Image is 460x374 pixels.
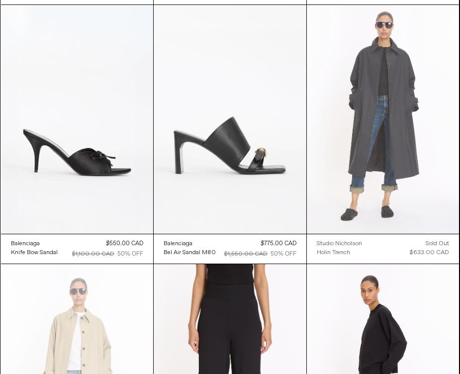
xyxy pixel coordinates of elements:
[11,239,58,248] a: Balenciaga
[1,5,154,234] img: Balenciaga Knife Bow Sandal
[271,250,296,259] div: 50% OFF
[164,249,216,257] div: Bel Air Sandal M80
[106,239,143,248] div: $550.00 CAD
[307,5,460,234] img: Studio Nicholson Holin Trench
[154,5,306,234] img: Balenciaga Bel Air Sandal
[261,239,296,248] div: $775.00 CAD
[164,240,192,248] div: Balenciaga
[164,239,216,248] a: Balenciaga
[410,248,449,257] div: $633.00 CAD
[11,248,58,257] a: Knife Bow Sandal
[317,239,362,248] a: Studio Nicholson
[224,250,268,259] div: $1,550.00 CAD
[426,239,449,248] div: Sold out
[11,249,58,257] div: Knife Bow Sandal
[317,240,362,248] div: Studio Nicholson
[317,249,350,257] div: Holin Trench
[72,250,114,259] div: $1,100.00 CAD
[164,248,216,257] a: Bel Air Sandal M80
[317,248,362,257] a: Holin Trench
[117,250,143,259] div: 50% OFF
[11,240,40,248] div: Balenciaga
